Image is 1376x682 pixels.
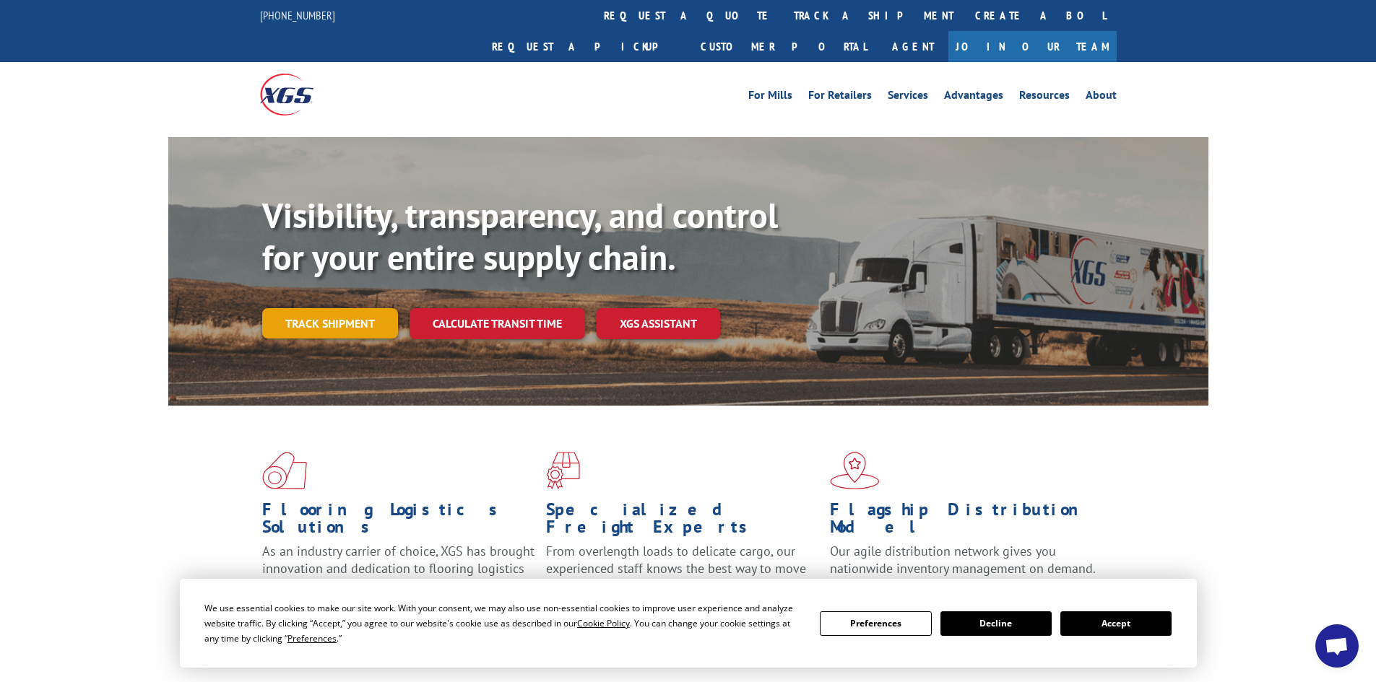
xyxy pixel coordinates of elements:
img: xgs-icon-flagship-distribution-model-red [830,452,880,489]
img: xgs-icon-total-supply-chain-intelligence-red [262,452,307,489]
b: Visibility, transparency, and control for your entire supply chain. [262,193,778,279]
a: Request a pickup [481,31,690,62]
a: Calculate transit time [410,308,585,339]
span: Our agile distribution network gives you nationwide inventory management on demand. [830,543,1096,577]
a: Customer Portal [690,31,878,62]
img: xgs-icon-focused-on-flooring-red [546,452,580,489]
a: [PHONE_NUMBER] [260,8,335,22]
a: Agent [878,31,948,62]
span: Cookie Policy [577,617,630,629]
a: For Mills [748,89,792,105]
h1: Flagship Distribution Model [830,501,1103,543]
a: About [1086,89,1117,105]
a: Track shipment [262,308,398,338]
h1: Specialized Freight Experts [546,501,819,543]
a: For Retailers [808,89,872,105]
div: Cookie Consent Prompt [180,579,1197,668]
a: Services [888,89,928,105]
span: Preferences [287,632,337,644]
button: Preferences [820,611,931,636]
a: XGS ASSISTANT [597,308,720,339]
button: Decline [940,611,1052,636]
p: From overlength loads to delicate cargo, our experienced staff knows the best way to move your fr... [546,543,819,607]
a: Advantages [944,89,1003,105]
div: We use essential cookies to make our site work. With your consent, we may also use non-essential ... [204,600,802,646]
div: Open chat [1315,624,1359,668]
button: Accept [1060,611,1172,636]
h1: Flooring Logistics Solutions [262,501,535,543]
a: Join Our Team [948,31,1117,62]
span: As an industry carrier of choice, XGS has brought innovation and dedication to flooring logistics... [262,543,535,594]
a: Resources [1019,89,1070,105]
